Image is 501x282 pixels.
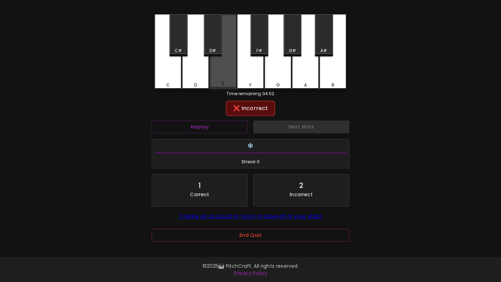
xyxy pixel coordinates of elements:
[155,158,346,165] span: Streak: 0
[166,82,170,88] div: C
[290,191,312,198] p: Incorrect
[234,269,267,276] a: Privacy Policy
[332,82,334,88] div: B
[320,48,327,54] div: A#
[304,82,307,88] div: A
[194,82,197,88] div: D
[256,48,262,54] div: F#
[249,82,252,88] div: F
[152,121,248,133] button: Replay
[50,263,451,269] p: © 2025 🎹 PitchCraft. All rights reserved.
[154,91,347,97] div: Time remaining: 04:52
[229,104,272,113] div: ❌ Incorrect
[155,142,346,150] h6: ❄️
[175,48,182,54] div: C#
[198,180,201,191] div: 1
[179,212,322,220] a: Create an account or log in to save all of your stats
[289,48,296,54] div: G#
[152,229,349,242] button: End Quiz
[276,82,280,88] div: G
[222,81,224,87] div: E
[209,48,216,54] div: D#
[190,191,209,198] p: Correct
[299,180,303,191] div: 2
